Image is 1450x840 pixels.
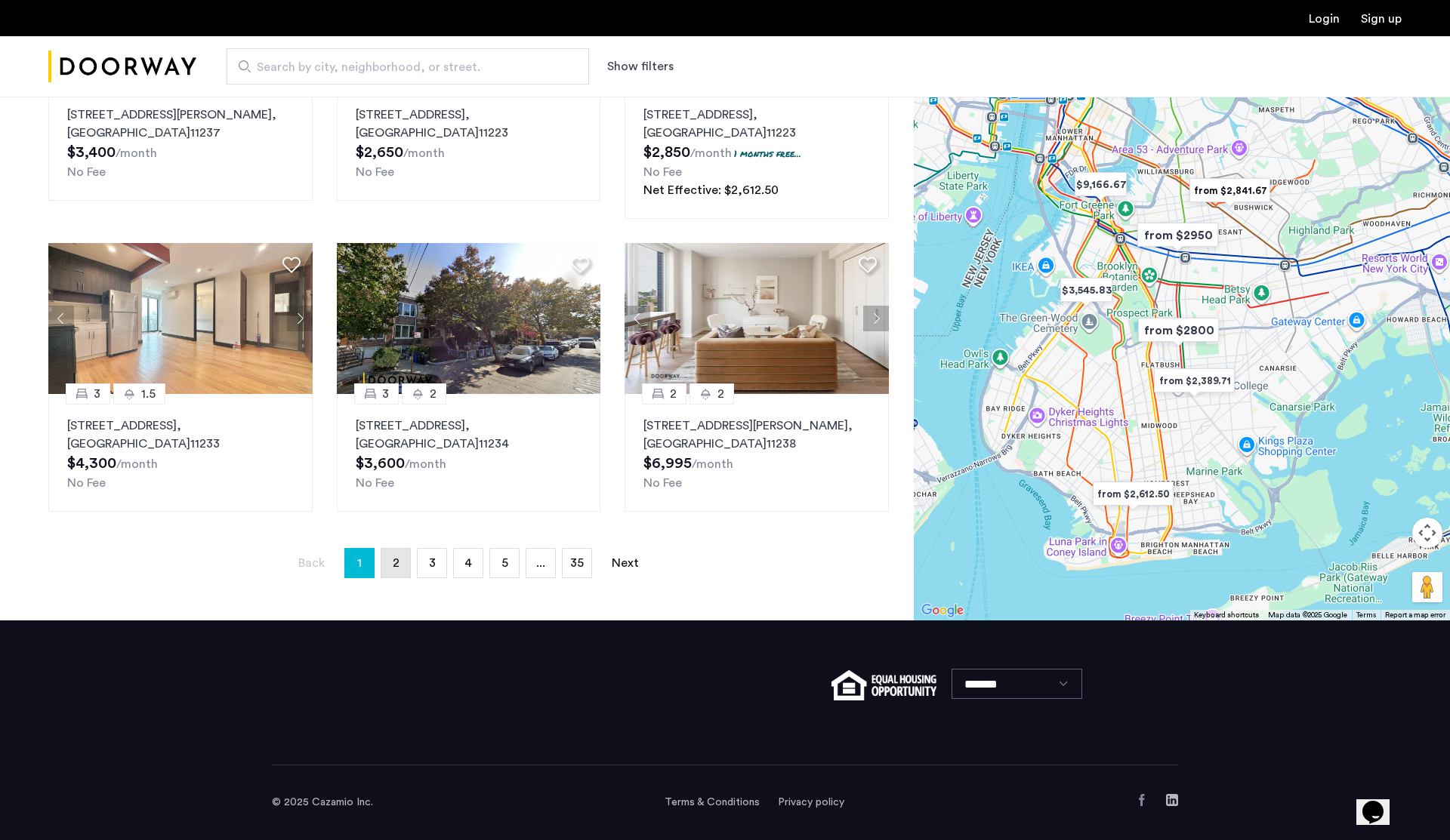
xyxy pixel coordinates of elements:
span: No Fee [67,166,106,178]
div: $3,545.83 [1054,273,1118,307]
a: Registration [1361,13,1402,25]
a: LinkedIn [1166,794,1178,806]
select: Language select [952,669,1082,699]
span: Search by city, neighborhood, or street. [257,58,547,76]
sub: /month [692,458,733,470]
button: Next apartment [863,306,889,331]
input: Apartment Search [227,48,589,85]
a: 22[STREET_ADDRESS][PERSON_NAME], [GEOGRAPHIC_DATA]11238No Fee [625,394,889,512]
p: [STREET_ADDRESS][PERSON_NAME] 11238 [643,417,870,453]
span: ... [536,557,545,569]
p: [STREET_ADDRESS] 11223 [356,106,582,142]
sub: /month [405,458,446,470]
a: Next [610,549,640,577]
div: $9,166.67 [1069,168,1133,202]
a: Login [1309,13,1340,25]
sub: /month [116,147,157,159]
sub: /month [403,147,445,159]
img: Google [918,601,967,620]
a: 21[STREET_ADDRESS][PERSON_NAME], [GEOGRAPHIC_DATA]11237No Fee [48,83,313,201]
img: logo [48,38,196,95]
nav: Pagination [48,548,889,578]
span: 4 [464,557,472,569]
a: 21[STREET_ADDRESS], [GEOGRAPHIC_DATA]11223No Fee [337,83,601,201]
span: © 2025 Cazamio Inc. [272,797,373,808]
span: 2 [393,557,400,569]
span: $6,995 [643,456,692,471]
div: from $2950 [1131,218,1224,252]
span: $3,400 [67,145,116,160]
span: No Fee [356,166,394,178]
button: Map camera controls [1412,518,1442,548]
p: [STREET_ADDRESS] 11233 [67,417,294,453]
span: 1 [357,551,362,575]
p: 1 months free... [734,147,801,160]
button: Show or hide filters [607,57,674,75]
button: Keyboard shortcuts [1194,610,1259,620]
a: Cazamio Logo [48,38,196,95]
span: Net Effective: $2,612.50 [643,184,779,196]
span: Map data ©2025 Google [1268,611,1347,619]
button: Drag Pegman onto the map to open Street View [1412,572,1442,602]
img: dc6efc1f-24ba-4395-9182-45437e21be9a_638882120050713957.png [337,243,601,394]
div: from $2,841.67 [1183,174,1276,208]
a: Open this area in Google Maps (opens a new window) [918,601,967,620]
a: Terms (opens in new tab) [1356,610,1376,620]
span: No Fee [643,477,682,489]
sub: /month [116,458,158,470]
a: Facebook [1136,794,1148,806]
span: 2 [670,385,677,403]
img: 2014_638447297349410055.jpeg [48,243,313,394]
span: 5 [501,557,508,569]
span: 3 [382,385,389,403]
div: from $2800 [1132,313,1225,347]
a: Report a map error [1385,610,1445,620]
button: Next apartment [287,306,313,331]
span: $4,300 [67,456,116,471]
span: 2 [430,385,437,403]
a: Privacy policy [778,795,844,810]
div: from $2,612.50 [1087,477,1180,511]
span: 35 [570,557,584,569]
span: No Fee [67,477,106,489]
span: $3,600 [356,456,405,471]
a: 32[STREET_ADDRESS], [GEOGRAPHIC_DATA]11234No Fee [337,394,601,512]
sub: /month [690,147,732,159]
span: 1.5 [141,385,156,403]
span: No Fee [643,166,682,178]
span: 3 [94,385,100,403]
p: [STREET_ADDRESS] 11223 [643,106,870,142]
p: [STREET_ADDRESS][PERSON_NAME] 11237 [67,106,294,142]
a: 21[STREET_ADDRESS], [GEOGRAPHIC_DATA]112231 months free...No FeeNet Effective: $2,612.50 [625,83,889,219]
span: 2 [717,385,724,403]
button: Previous apartment [625,306,650,331]
span: 3 [429,557,436,569]
span: Back [298,557,325,569]
div: from $2,389.71 [1148,364,1241,398]
img: equal-housing.png [831,670,936,700]
span: $2,850 [643,145,690,160]
button: Previous apartment [48,306,74,331]
img: 2016_638666715890019956.jpeg [625,243,889,394]
span: $2,650 [356,145,403,160]
iframe: chat widget [1356,780,1405,825]
a: 31.5[STREET_ADDRESS], [GEOGRAPHIC_DATA]11233No Fee [48,394,313,512]
a: Terms and conditions [665,795,760,810]
p: [STREET_ADDRESS] 11234 [356,417,582,453]
span: No Fee [356,477,394,489]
